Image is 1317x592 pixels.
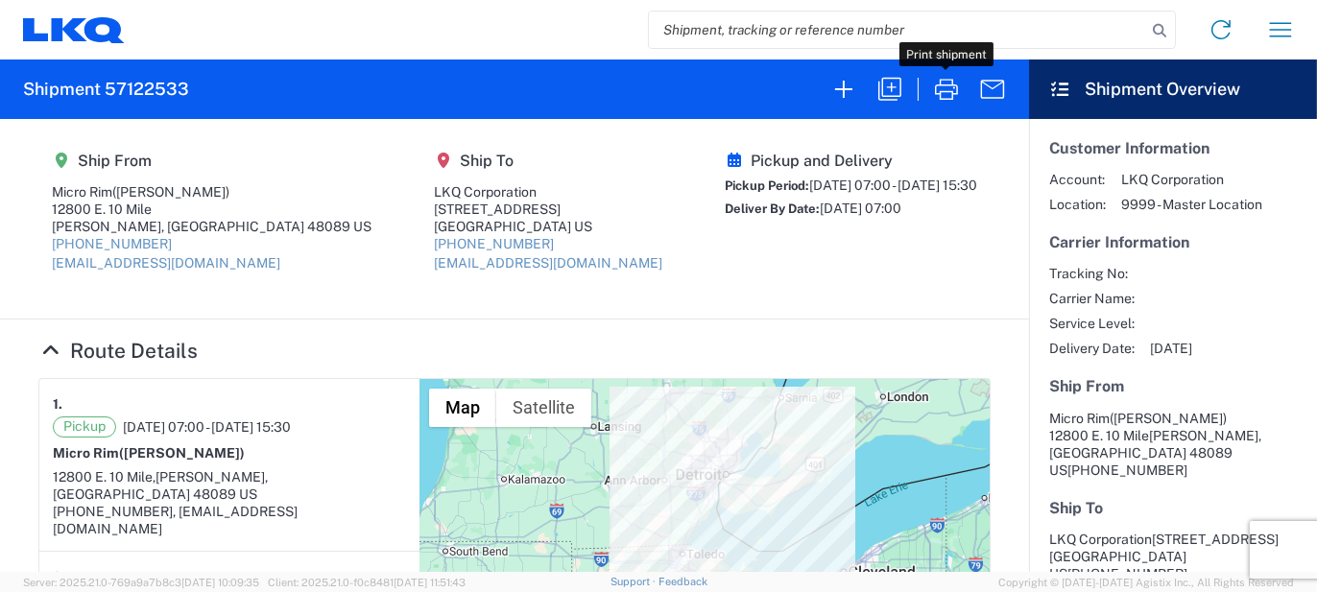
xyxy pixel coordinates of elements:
[820,201,901,216] span: [DATE] 07:00
[1029,59,1317,119] header: Shipment Overview
[53,416,116,438] span: Pickup
[1110,411,1227,426] span: ([PERSON_NAME])
[52,183,371,201] div: Micro Rim
[1049,531,1297,582] address: [GEOGRAPHIC_DATA] US
[1049,139,1297,157] h5: Customer Information
[23,78,189,101] h2: Shipment 57122533
[1049,233,1297,251] h5: Carrier Information
[611,576,658,587] a: Support
[52,201,371,218] div: 12800 E. 10 Mile
[1049,315,1135,332] span: Service Level:
[119,445,245,461] span: ([PERSON_NAME])
[181,577,259,588] span: [DATE] 10:09:35
[434,152,662,170] h5: Ship To
[1121,196,1262,213] span: 9999 - Master Location
[1049,410,1297,479] address: [PERSON_NAME], [GEOGRAPHIC_DATA] 48089 US
[53,565,65,589] strong: 2.
[1049,428,1149,443] span: 12800 E. 10 Mile
[52,255,280,271] a: [EMAIL_ADDRESS][DOMAIN_NAME]
[1049,340,1135,357] span: Delivery Date:
[496,389,591,427] button: Show satellite imagery
[429,389,496,427] button: Show street map
[809,178,977,193] span: [DATE] 07:00 - [DATE] 15:30
[1121,171,1262,188] span: LKQ Corporation
[1049,171,1106,188] span: Account:
[725,201,820,216] span: Deliver By Date:
[1067,462,1187,478] span: [PHONE_NUMBER]
[52,218,371,235] div: [PERSON_NAME], [GEOGRAPHIC_DATA] 48089 US
[52,152,371,170] h5: Ship From
[1049,532,1279,547] span: LKQ Corporation [STREET_ADDRESS]
[394,577,466,588] span: [DATE] 11:51:43
[725,152,977,170] h5: Pickup and Delivery
[1049,499,1297,517] h5: Ship To
[1049,196,1106,213] span: Location:
[649,12,1146,48] input: Shipment, tracking or reference number
[53,392,62,416] strong: 1.
[998,574,1294,591] span: Copyright © [DATE]-[DATE] Agistix Inc., All Rights Reserved
[658,576,707,587] a: Feedback
[434,255,662,271] a: [EMAIL_ADDRESS][DOMAIN_NAME]
[38,339,198,363] a: Hide Details
[434,183,662,201] div: LKQ Corporation
[1067,566,1187,581] span: [PHONE_NUMBER]
[53,503,406,537] div: [PHONE_NUMBER], [EMAIL_ADDRESS][DOMAIN_NAME]
[53,469,268,502] span: [PERSON_NAME], [GEOGRAPHIC_DATA] 48089 US
[1049,290,1135,307] span: Carrier Name:
[53,469,156,485] span: 12800 E. 10 Mile,
[123,418,291,436] span: [DATE] 07:00 - [DATE] 15:30
[1049,411,1110,426] span: Micro Rim
[434,201,662,218] div: [STREET_ADDRESS]
[434,236,554,251] a: [PHONE_NUMBER]
[53,445,245,461] strong: Micro Rim
[1049,265,1135,282] span: Tracking No:
[23,577,259,588] span: Server: 2025.21.0-769a9a7b8c3
[268,577,466,588] span: Client: 2025.21.0-f0c8481
[725,178,809,193] span: Pickup Period:
[434,218,662,235] div: [GEOGRAPHIC_DATA] US
[112,184,229,200] span: ([PERSON_NAME])
[52,236,172,251] a: [PHONE_NUMBER]
[1150,340,1192,357] span: [DATE]
[1049,377,1297,395] h5: Ship From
